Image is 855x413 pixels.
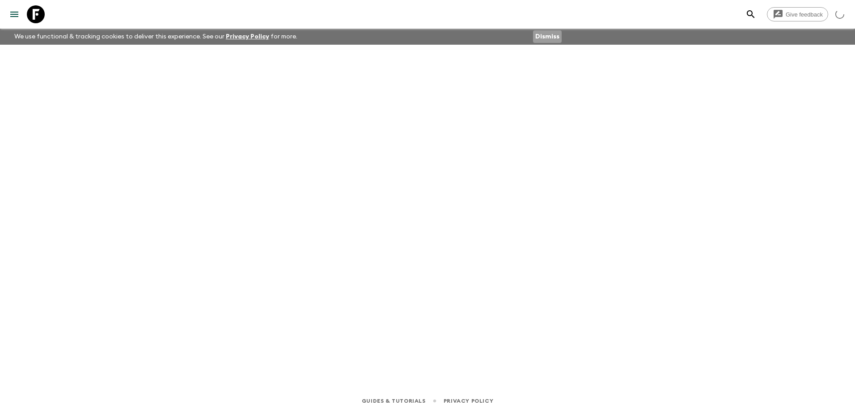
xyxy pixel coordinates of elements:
[362,396,426,406] a: Guides & Tutorials
[767,7,828,21] a: Give feedback
[5,5,23,23] button: menu
[781,11,828,18] span: Give feedback
[444,396,493,406] a: Privacy Policy
[742,5,760,23] button: search adventures
[226,34,269,40] a: Privacy Policy
[11,29,301,45] p: We use functional & tracking cookies to deliver this experience. See our for more.
[533,30,562,43] button: Dismiss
